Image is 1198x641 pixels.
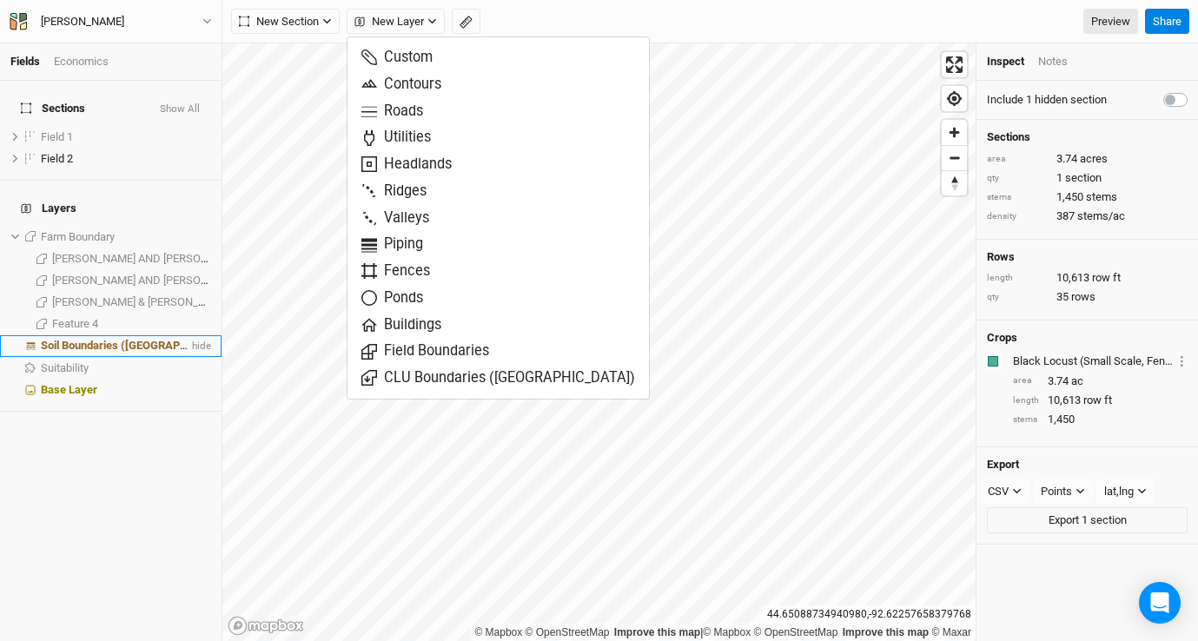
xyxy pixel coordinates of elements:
[41,152,211,166] div: Field 2
[41,130,73,143] span: Field 1
[987,153,1048,166] div: area
[987,289,1188,305] div: 35
[52,252,211,266] div: CHAD AND SARAH STONE TRUST
[1092,270,1121,286] span: row ft
[361,48,433,68] span: Custom
[526,626,610,638] a: OpenStreetMap
[1041,483,1072,500] div: Points
[942,171,967,195] span: Reset bearing to north
[361,102,423,122] span: Roads
[942,145,967,170] button: Zoom out
[1013,412,1188,427] div: 1,450
[9,12,213,31] button: [PERSON_NAME]
[942,86,967,111] button: Find my location
[361,155,452,175] span: Headlands
[987,130,1188,144] h4: Sections
[754,626,838,638] a: OpenStreetMap
[987,331,1017,345] h4: Crops
[1083,393,1112,408] span: row ft
[189,335,211,357] span: hide
[988,483,1009,500] div: CSV
[231,9,340,35] button: New Section
[931,626,971,638] a: Maxar
[41,383,211,397] div: Base Layer
[10,191,211,226] h4: Layers
[987,151,1188,167] div: 3.74
[52,295,211,309] div: CHAD & SARAH STONE TRUST AGREEMENT
[41,361,211,375] div: Suitability
[1104,483,1134,500] div: lat,lng
[1139,582,1181,624] div: Open Intercom Messenger
[614,626,700,638] a: Improve this map
[1145,9,1189,35] button: Share
[354,13,424,30] span: New Layer
[1013,373,1188,389] div: 3.74
[347,9,445,35] button: New Layer
[987,291,1048,304] div: qty
[239,13,319,30] span: New Section
[228,616,304,636] a: Mapbox logo
[987,270,1188,286] div: 10,613
[1013,374,1039,387] div: area
[52,274,284,287] span: [PERSON_NAME] AND [PERSON_NAME] TRUST
[987,458,1188,472] h4: Export
[52,317,211,331] div: Feature 4
[987,170,1188,186] div: 1
[54,54,109,69] div: Economics
[987,172,1048,185] div: qty
[1071,289,1095,305] span: rows
[1065,170,1102,186] span: section
[41,152,73,165] span: Field 2
[159,103,201,116] button: Show All
[474,624,971,641] div: |
[987,210,1048,223] div: density
[1083,9,1138,35] a: Preview
[1096,479,1155,505] button: lat,lng
[10,55,40,68] a: Fields
[987,92,1107,108] label: Include 1 hidden section
[1071,373,1083,389] span: ac
[987,208,1188,224] div: 387
[474,626,522,638] a: Mapbox
[41,383,97,396] span: Base Layer
[361,315,441,335] span: Buildings
[980,479,1029,505] button: CSV
[1176,351,1188,371] button: Crop Usage
[41,339,189,353] div: Soil Boundaries (US)
[41,339,240,352] span: Soil Boundaries ([GEOGRAPHIC_DATA])
[41,13,124,30] div: [PERSON_NAME]
[41,13,124,30] div: Bronson Stone
[1013,354,1173,369] div: Black Locust (Small Scale, Fenceposts Only)
[52,252,284,265] span: [PERSON_NAME] AND [PERSON_NAME] TRUST
[1080,151,1108,167] span: acres
[361,341,489,361] span: Field Boundaries
[361,182,427,202] span: Ridges
[21,102,85,116] span: Sections
[361,128,431,148] span: Utilities
[987,191,1048,204] div: stems
[987,507,1188,533] button: Export 1 section
[1013,393,1188,408] div: 10,613
[1077,208,1125,224] span: stems/ac
[52,317,98,330] span: Feature 4
[942,170,967,195] button: Reset bearing to north
[41,230,115,243] span: Farm Boundary
[41,230,211,244] div: Farm Boundary
[222,43,976,641] canvas: Map
[361,235,423,254] span: Piping
[942,52,967,77] button: Enter fullscreen
[1013,394,1039,407] div: length
[452,9,480,35] button: Shortcut: M
[942,120,967,145] button: Zoom in
[361,288,423,308] span: Ponds
[1086,189,1117,205] span: stems
[361,75,441,95] span: Contours
[361,208,429,228] span: Valleys
[987,272,1048,285] div: length
[52,274,211,287] div: CHAD AND SARAH STONE TRUST
[361,368,635,388] span: CLU Boundaries ([GEOGRAPHIC_DATA])
[987,250,1188,264] h4: Rows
